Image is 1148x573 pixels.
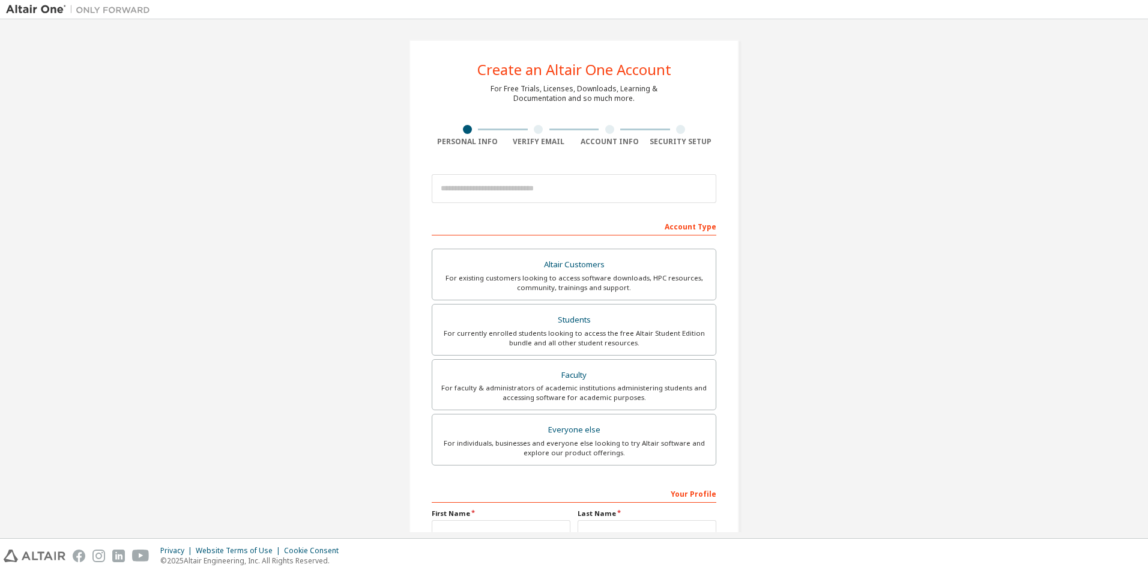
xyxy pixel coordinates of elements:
div: Cookie Consent [284,546,346,556]
div: For currently enrolled students looking to access the free Altair Student Edition bundle and all ... [440,329,708,348]
div: Create an Altair One Account [477,62,671,77]
img: linkedin.svg [112,550,125,562]
div: Account Info [574,137,645,147]
p: © 2025 Altair Engineering, Inc. All Rights Reserved. [160,556,346,566]
div: Account Type [432,216,716,235]
img: instagram.svg [92,550,105,562]
label: First Name [432,509,570,518]
img: youtube.svg [132,550,150,562]
label: Last Name [578,509,716,518]
div: For faculty & administrators of academic institutions administering students and accessing softwa... [440,383,708,402]
div: Everyone else [440,422,708,438]
img: altair_logo.svg [4,550,65,562]
div: Students [440,312,708,329]
div: Verify Email [503,137,575,147]
img: Altair One [6,4,156,16]
div: Website Terms of Use [196,546,284,556]
div: Altair Customers [440,256,708,273]
img: facebook.svg [73,550,85,562]
div: For individuals, businesses and everyone else looking to try Altair software and explore our prod... [440,438,708,458]
div: Personal Info [432,137,503,147]
div: For Free Trials, Licenses, Downloads, Learning & Documentation and so much more. [491,84,657,103]
div: Your Profile [432,484,716,503]
div: Faculty [440,367,708,384]
div: Security Setup [645,137,717,147]
div: Privacy [160,546,196,556]
div: For existing customers looking to access software downloads, HPC resources, community, trainings ... [440,273,708,293]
